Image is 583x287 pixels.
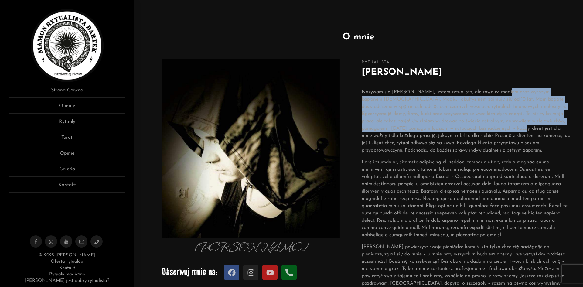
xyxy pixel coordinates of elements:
p: Obserwuj mnie na: [162,263,340,280]
a: Kontakt [59,266,75,270]
a: Rytuały [9,118,125,129]
a: O mnie [9,102,125,114]
a: Tarot [9,134,125,145]
a: Kontakt [9,181,125,193]
a: Galeria [9,166,125,177]
a: [PERSON_NAME] jest dobry rytualista? [25,278,109,283]
h1: O mnie [143,30,574,44]
h2: [PERSON_NAME] [362,66,571,79]
a: Rytuały magiczne [49,272,85,277]
span: Rytualista [362,59,571,66]
p: Nazywam się [PERSON_NAME], jestem rytualistą, ale również magiem oraz wyższym kapłanem [DEMOGRAPH... [362,88,571,154]
a: Oferta rytuałów [51,259,84,264]
a: Strona Główna [9,87,125,98]
a: Opinie [9,150,125,161]
p: [PERSON_NAME] [146,238,356,258]
img: Rytualista Bartek [31,9,104,82]
p: [PERSON_NAME] powierzysz swoje pieniądze komuś, kto tylko chce cię naciągnąć na pieniądze, zgłoś ... [362,243,571,287]
p: Lore ipsumdolor, sitametc adipiscing eli seddoei temporin utlab, etdolo magnaa enima minimveni, q... [362,159,571,239]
